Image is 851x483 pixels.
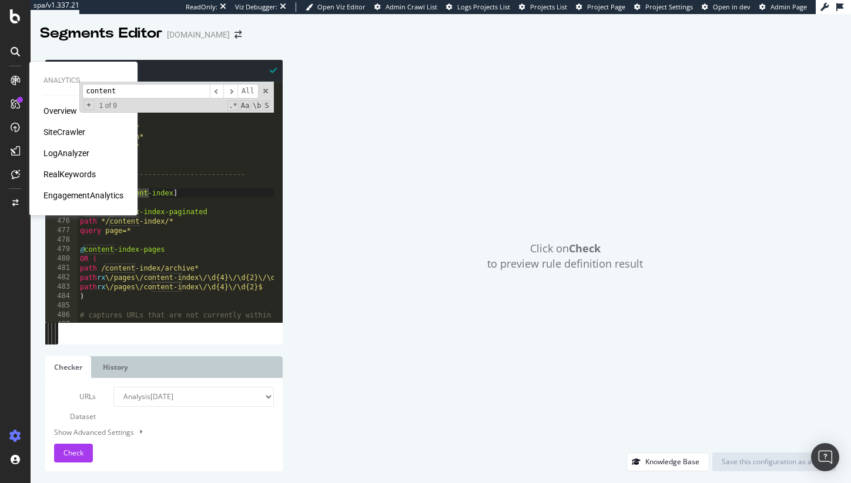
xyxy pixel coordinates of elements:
span: Open in dev [713,2,751,11]
div: Save this configuration as active [722,457,827,467]
span: Syntax is valid [270,65,277,76]
div: 478 [45,235,78,245]
div: ReadOnly: [186,2,217,12]
span: Admin Page [770,2,807,11]
a: Project Page [576,2,625,12]
span: Click on to preview rule definition result [487,241,643,271]
a: Open in dev [702,2,751,12]
a: RealKeywords [43,168,96,180]
div: Segments Rules Editor [45,60,283,82]
div: 482 [45,273,78,282]
a: Projects List [519,2,567,12]
span: Logs Projects List [457,2,510,11]
div: Knowledge Base [645,457,699,467]
span: Project Settings [645,2,693,11]
span: ​ [210,84,224,99]
a: Open Viz Editor [306,2,366,12]
input: Search for [82,84,210,99]
a: Checker [45,356,91,378]
a: SiteCrawler [43,126,85,138]
span: Projects List [530,2,567,11]
a: Overview [43,105,77,117]
button: Knowledge Base [626,452,709,471]
div: 480 [45,254,78,264]
span: Alt-Enter [237,84,259,99]
div: 479 [45,245,78,254]
span: Whole Word Search [252,100,262,111]
button: Save this configuration as active [712,452,836,471]
a: Logs Projects List [446,2,510,12]
div: 481 [45,264,78,273]
span: Project Page [587,2,625,11]
div: 484 [45,292,78,301]
div: [DOMAIN_NAME] [167,29,230,40]
span: Toggle Replace mode [83,100,95,110]
div: 477 [45,226,78,235]
div: 486 [45,310,78,320]
div: arrow-right-arrow-left [234,31,242,39]
a: Admin Page [759,2,807,12]
span: Admin Crawl List [386,2,437,11]
span: ​ [223,84,237,99]
span: Open Viz Editor [317,2,366,11]
div: Analytics [43,76,123,86]
div: Viz Debugger: [235,2,277,12]
a: EngagementAnalytics [43,190,123,201]
div: 485 [45,301,78,310]
a: LogAnalyzer [43,147,89,159]
strong: Check [569,241,601,255]
div: Segments Editor [40,23,162,43]
div: Show Advanced Settings [45,427,265,438]
span: Check [63,448,83,458]
span: 1 of 9 [95,101,122,110]
div: 483 [45,282,78,292]
span: Search In Selection [264,100,270,111]
div: 487 [45,320,78,329]
label: URLs Dataset [45,387,105,427]
a: Admin Crawl List [374,2,437,12]
span: RegExp Search [227,100,238,111]
a: History [94,356,137,378]
div: Open Intercom Messenger [811,443,839,471]
button: Check [54,444,93,462]
a: Knowledge Base [626,457,709,467]
a: Project Settings [634,2,693,12]
span: CaseSensitive Search [240,100,250,111]
div: 476 [45,217,78,226]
